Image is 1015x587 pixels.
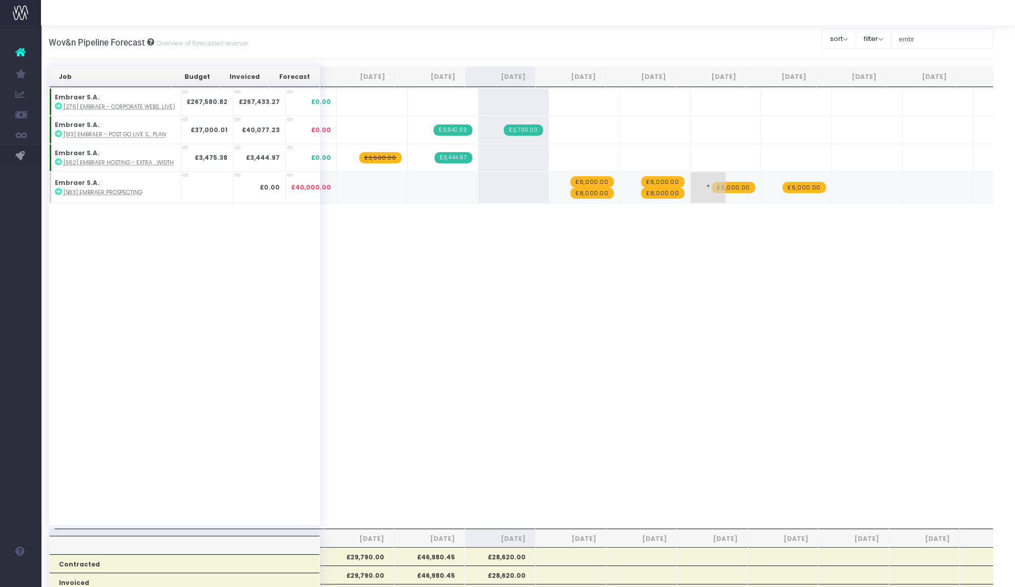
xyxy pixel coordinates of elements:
span: wayahead Revenue Forecast Item [570,176,613,187]
span: Streamtime Invoice: 768 – [513] Embraer - Post Go Live 3 month plan [433,124,472,136]
span: [DATE] [333,534,384,543]
strong: Embraer S.A. [55,149,99,157]
td: : [49,144,181,172]
th: £28,620.00 [465,547,535,565]
span: [DATE] [757,534,809,543]
th: £29,790.00 [323,565,394,584]
abbr: [513] Embraer - Post Go Live support plan [64,131,166,138]
span: £0.00 [311,97,331,107]
span: £0.00 [311,125,331,135]
strong: Embraer S.A. [55,178,99,187]
button: filter [856,29,892,49]
th: Mar 26: activate to sort column ascending [886,67,957,87]
input: Search... [891,29,993,49]
th: £28,620.00 [465,565,535,584]
span: Streamtime Invoice: 779 – [513] Embraer - Post Go Live support plan [504,124,543,136]
span: + [691,172,726,203]
strong: £267,433.27 [239,97,280,106]
th: Jan 26: activate to sort column ascending [746,67,816,87]
th: Forecast [270,67,320,87]
th: Job: activate to sort column ascending [49,67,171,87]
span: wayahead Revenue Forecast Item [570,187,613,199]
th: Sep 25: activate to sort column ascending [465,67,535,87]
strong: £0.00 [260,183,280,192]
th: Budget [171,67,220,87]
th: Jul 25: activate to sort column ascending [324,67,395,87]
span: [DATE] [474,534,526,543]
th: £46,980.45 [394,565,465,584]
span: wayahead Revenue Forecast Item [712,182,755,193]
th: Nov 25: activate to sort column ascending [606,67,676,87]
th: Aug 25: activate to sort column ascending [395,67,465,87]
strong: £37,000.01 [191,125,227,134]
abbr: [583] embraer prospecting [64,188,142,196]
span: £0.00 [311,153,331,162]
span: [DATE] [616,534,667,543]
span: wayahead Revenue Forecast Item [641,187,684,199]
span: Streamtime Invoice: 767 – [562] Embraer hosting - extra bandwidth [434,152,472,163]
th: Oct 25: activate to sort column ascending [535,67,606,87]
span: [DATE] [899,534,950,543]
strong: £267,580.82 [187,97,227,106]
span: [DATE] [687,534,738,543]
strong: Embraer S.A. [55,93,99,101]
span: [DATE] [545,534,596,543]
span: wayahead Revenue Forecast Item [782,182,825,193]
span: wayahead Revenue Forecast Item [641,176,684,187]
th: Contracted [49,554,320,573]
th: Invoiced [220,67,270,87]
strong: £3,444.97 [246,153,280,162]
td: : [49,88,181,116]
th: Feb 26: activate to sort column ascending [816,67,886,87]
strong: £3,475.38 [195,153,227,162]
img: images/default_profile_image.png [13,567,28,582]
td: : [49,116,181,143]
small: Overview of forecasted revenue [154,37,248,48]
abbr: [562] Embraer hosting - extra bandwidth [64,159,174,166]
td: : [49,172,181,203]
span: £40,000.00 [291,183,331,192]
th: £29,790.00 [323,547,394,565]
button: sort [822,29,856,49]
th: £46,980.45 [394,547,465,565]
span: [DATE] [404,534,455,543]
span: [DATE] [828,534,879,543]
strong: £40,077.23 [242,125,280,134]
strong: Embraer S.A. [55,120,99,129]
span: wayahead Revenue Forecast Item [359,152,401,163]
abbr: [276] Embraer - Corporate website project (live) [64,103,175,111]
span: Wov&n Pipeline Forecast [49,37,145,48]
th: Dec 25: activate to sort column ascending [676,67,746,87]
